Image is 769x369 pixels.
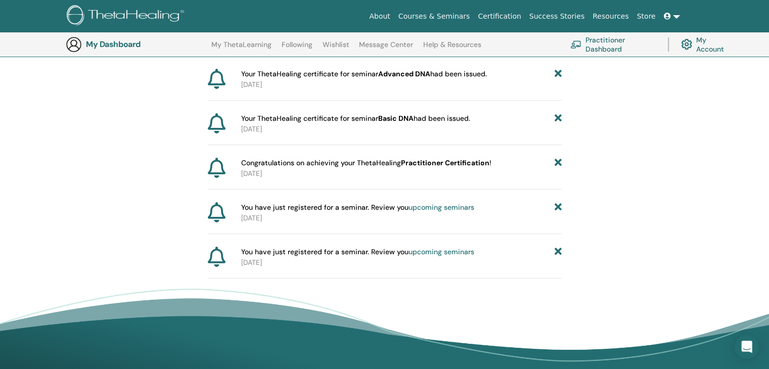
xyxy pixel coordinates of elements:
a: upcoming seminars [409,203,474,212]
span: Congratulations on achieving your ThetaHealing ! [241,158,491,168]
p: [DATE] [241,79,562,90]
a: Resources [589,7,633,26]
a: About [365,7,394,26]
a: Store [633,7,660,26]
a: upcoming seminars [409,247,474,256]
a: Certification [474,7,525,26]
b: Advanced DNA [378,69,430,78]
a: Message Center [359,40,413,57]
div: Open Intercom Messenger [735,335,759,359]
p: [DATE] [241,168,562,179]
a: Wishlist [323,40,349,57]
span: Your ThetaHealing certificate for seminar had been issued. [241,69,487,79]
span: You have just registered for a seminar. Review you [241,247,474,257]
a: My ThetaLearning [211,40,272,57]
img: cog.svg [681,36,692,52]
a: Success Stories [525,7,589,26]
a: My Account [681,33,732,56]
p: [DATE] [241,124,562,134]
span: You have just registered for a seminar. Review you [241,202,474,213]
span: Your ThetaHealing certificate for seminar had been issued. [241,113,470,124]
img: chalkboard-teacher.svg [570,40,581,49]
h3: My Dashboard [86,39,187,49]
a: Practitioner Dashboard [570,33,656,56]
img: logo.png [67,5,188,28]
a: Following [282,40,312,57]
a: Help & Resources [423,40,481,57]
a: Courses & Seminars [394,7,474,26]
b: Basic DNA [378,114,414,123]
b: Practitioner Certification [401,158,489,167]
p: [DATE] [241,257,562,268]
img: generic-user-icon.jpg [66,36,82,53]
p: [DATE] [241,213,562,223]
